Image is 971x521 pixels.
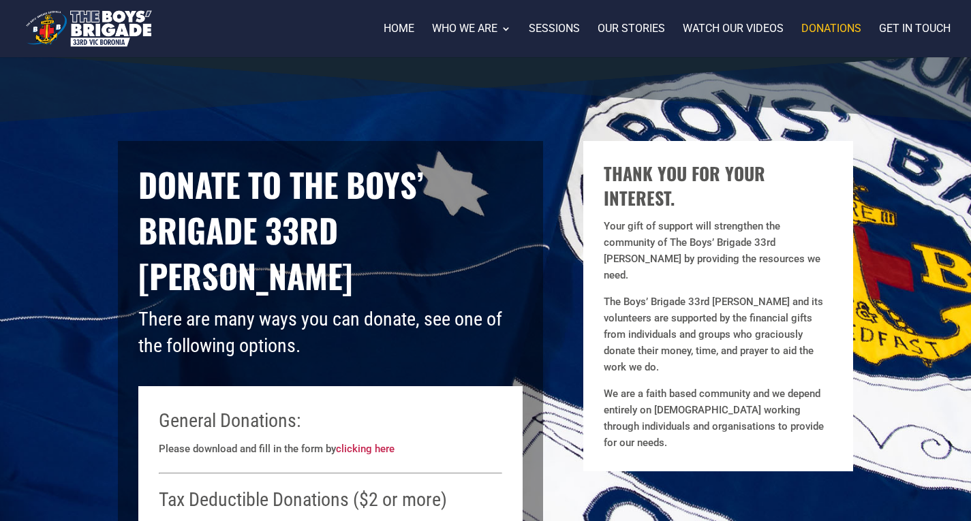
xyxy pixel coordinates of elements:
[432,24,511,57] a: Who we are
[384,24,414,57] a: Home
[529,24,580,57] a: Sessions
[336,443,395,455] a: clicking here
[801,24,861,57] a: Donations
[138,161,523,306] h1: Donate to The Boys’ Brigade 33rd [PERSON_NAME]
[138,306,523,366] h4: There are many ways you can donate, see one of the following options.
[159,409,301,432] span: General Donations:
[604,294,833,385] p: The Boys’ Brigade 33rd [PERSON_NAME] and its volunteers are supported by the financial gifts from...
[159,488,447,511] span: Tax Deductible Donations ($2 or more)
[604,161,833,218] h1: Thank you for your interest.
[604,218,833,294] p: Your gift of support will strengthen the community of The Boys’ Brigade 33rd [PERSON_NAME] by pro...
[683,24,784,57] a: Watch our videos
[879,24,951,57] a: Get in touch
[159,441,502,467] p: Please download and fill in the form by
[604,385,833,451] p: We are a faith based community and we depend entirely on [DEMOGRAPHIC_DATA] working through indiv...
[23,7,155,50] img: The Boys' Brigade 33rd Vic Boronia
[598,24,665,57] a: Our stories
